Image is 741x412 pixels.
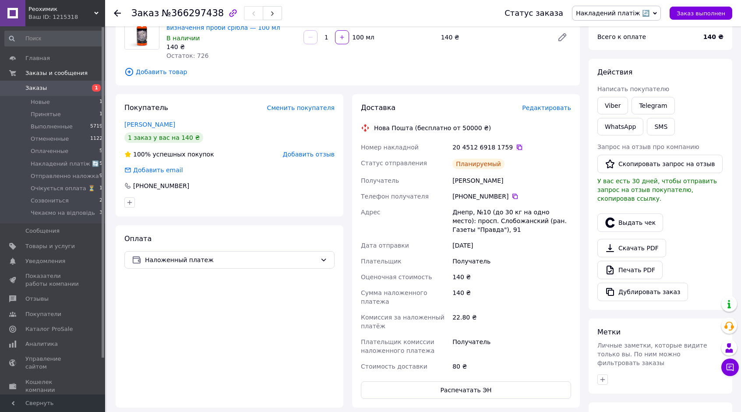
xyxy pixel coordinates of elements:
span: 5 [99,147,102,155]
span: 2 [99,197,102,205]
div: 100 мл [350,33,375,42]
div: Добавить email [123,166,184,174]
a: Viber [597,97,628,114]
span: Реохимик [28,5,94,13]
span: Показатели работы компании [25,272,81,288]
span: Личные заметки, которые видите только вы. По ним можно фильтровать заказы [597,342,707,366]
span: Каталог ProSale [25,325,73,333]
div: Добавить email [132,166,184,174]
span: Отправленно наложка [31,172,99,180]
div: Ваш ID: 1215318 [28,13,105,21]
span: Метки [597,328,621,336]
span: Сумма наложенного платежа [361,289,427,305]
span: Заказ [131,8,159,18]
div: [DATE] [451,238,573,253]
span: Выполненные [31,123,73,131]
div: [PERSON_NAME] [451,173,573,188]
span: Доставка [361,103,395,112]
div: 140 ₴ [438,31,550,43]
input: Поиск [4,31,103,46]
button: Чат с покупателем [721,359,739,376]
img: Хромпік надійний реактив для визначення проби срібла — 100 мл [125,15,159,49]
span: Стоимость доставки [361,363,427,370]
span: Аналитика [25,340,58,348]
span: 1 [99,185,102,192]
div: 140 ₴ [451,269,573,285]
span: У вас есть 30 дней, чтобы отправить запрос на отзыв покупателю, скопировав ссылку. [597,178,717,202]
div: 22.80 ₴ [451,309,573,334]
span: Кошелек компании [25,378,81,394]
span: Добавить товар [124,67,571,77]
button: Выдать чек [597,213,663,232]
span: Накладений платіж 🔄 [576,10,649,17]
span: Созвониться [31,197,69,205]
span: Управление сайтом [25,355,81,371]
span: Заказы и сообщения [25,69,88,77]
b: 140 ₴ [703,33,723,40]
span: 1122 [90,135,102,143]
span: Плательщик комиссии наложенного платежа [361,338,434,354]
div: Статус заказа [505,9,563,18]
span: Отзывы [25,295,49,303]
span: Дата отправки [361,242,409,249]
a: Скачать PDF [597,239,666,257]
button: Скопировать запрос на отзыв [597,155,723,173]
span: 1 [92,84,101,92]
span: Заказы [25,84,47,92]
div: 20 4512 6918 1759 [452,143,571,152]
span: Написать покупателю [597,85,669,92]
div: 140 ₴ [451,285,573,309]
span: Получатель [361,177,399,184]
button: SMS [647,118,675,135]
span: Покупатель [124,103,168,112]
span: Главная [25,54,50,62]
span: В наличии [166,35,200,42]
div: Днепр, №10 (до 30 кг на одно место): просп. Слобожанский (ран. Газеты "Правда"), 91 [451,204,573,238]
span: Покупатели [25,310,61,318]
span: Уведомления [25,257,65,265]
span: Заказ выполнен [677,10,725,17]
span: Накладений платіж 🔄 [31,160,99,168]
span: Оплата [124,234,152,243]
div: [PHONE_NUMBER] [132,181,190,190]
button: Дублировать заказ [597,283,688,301]
button: Заказ выполнен [670,7,732,20]
span: Номер накладной [361,144,419,151]
span: Плательщик [361,258,402,265]
span: Отмененные [31,135,69,143]
span: Добавить отзыв [283,151,335,158]
span: Сменить покупателя [267,104,335,111]
a: Хромпік надійний реактив для визначення проби срібла — 100 мл [166,15,280,31]
span: Очікується оплата ⏳ [31,185,95,192]
div: Получатель [451,253,573,269]
div: [PHONE_NUMBER] [452,192,571,201]
span: 100% [133,151,151,158]
div: успешных покупок [124,150,214,159]
a: Telegram [632,97,674,114]
span: Чекаємо на відповідь [31,209,95,217]
span: Сообщения [25,227,60,235]
span: Наложенный платеж [145,255,317,265]
span: Телефон получателя [361,193,429,200]
div: 1 заказ у вас на 140 ₴ [124,132,203,143]
span: Товары и услуги [25,242,75,250]
a: [PERSON_NAME] [124,121,175,128]
a: WhatsApp [597,118,643,135]
span: Оценочная стоимость [361,273,432,281]
a: Печать PDF [597,261,663,279]
span: 5 [99,160,102,168]
span: 5719 [90,123,102,131]
span: 1 [99,110,102,118]
span: Принятые [31,110,61,118]
span: Действия [597,68,632,76]
div: 140 ₴ [166,43,296,51]
a: Редактировать [554,28,571,46]
span: Оплаченные [31,147,68,155]
div: Получатель [451,334,573,359]
button: Распечатать ЭН [361,381,571,399]
div: Вернуться назад [114,9,121,18]
span: 3 [99,209,102,217]
div: Планируемый [452,159,505,169]
span: Адрес [361,209,380,216]
span: №366297438 [162,8,224,18]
